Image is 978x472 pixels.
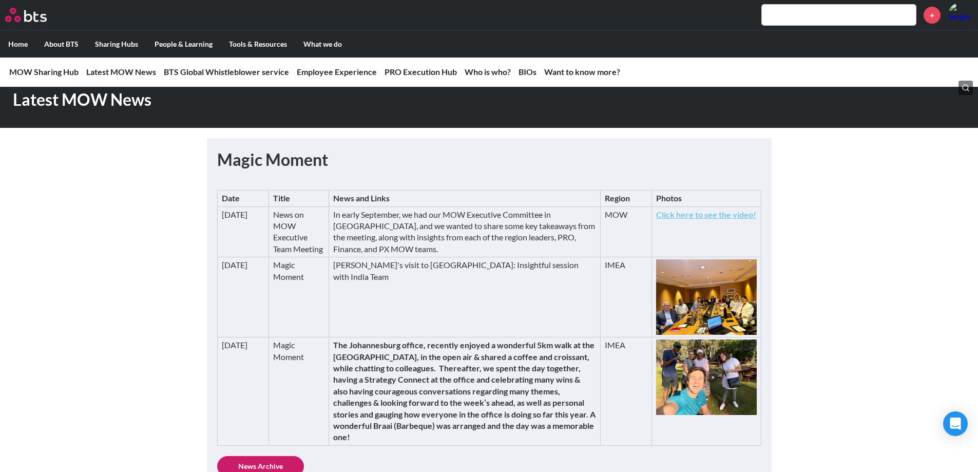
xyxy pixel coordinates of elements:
label: What we do [295,31,350,58]
strong: Title [273,193,290,203]
td: IMEA [600,337,651,446]
label: Sharing Hubs [87,31,146,58]
td: In early September, we had our MOW Executive Committee in [GEOGRAPHIC_DATA], and we wanted to sha... [329,206,600,257]
h1: Magic Moment [217,148,761,172]
strong: The Johannesburg office, recently enjoyed a wonderful 5km walk at the [GEOGRAPHIC_DATA], in the o... [333,340,596,442]
div: Open Intercom Messenger [943,411,968,436]
a: Click here to see the video! [656,210,756,219]
img: whatsapp-image-2024-06-14-at-5.07.47-pm.jpg [656,259,757,335]
strong: News and Links [333,193,390,203]
strong: Region [605,193,630,203]
a: Go home [5,8,66,22]
td: [DATE] [217,206,269,257]
label: Tools & Resources [221,31,295,58]
a: PRO Execution Hub [385,67,457,77]
label: About BTS [36,31,87,58]
strong: Date [222,193,240,203]
td: [DATE] [217,257,269,337]
strong: Photos [656,193,682,203]
td: [PERSON_NAME]'s visit to [GEOGRAPHIC_DATA]: Insightful session with India Team [329,257,600,337]
a: BTS Global Whistleblower service [164,67,289,77]
a: Employee Experience [297,67,377,77]
a: + [924,7,941,24]
a: Who is who? [465,67,511,77]
td: MOW [600,206,651,257]
a: BIOs [519,67,536,77]
td: Magic Moment [269,257,329,337]
img: Sergio Dosda [948,3,973,27]
td: [DATE] [217,337,269,446]
a: Want to know more? [544,67,620,77]
a: MOW Sharing Hub [9,67,79,77]
td: IMEA [600,257,651,337]
h1: Latest MOW News [13,88,679,111]
img: BTS Logo [5,8,47,22]
a: Latest MOW News [86,67,156,77]
a: Profile [948,3,973,27]
td: Magic Moment [269,337,329,446]
label: People & Learning [146,31,221,58]
td: News on MOW Executive Team Meeting [269,206,329,257]
img: img-20240503-wa0021.jpg [656,339,757,415]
